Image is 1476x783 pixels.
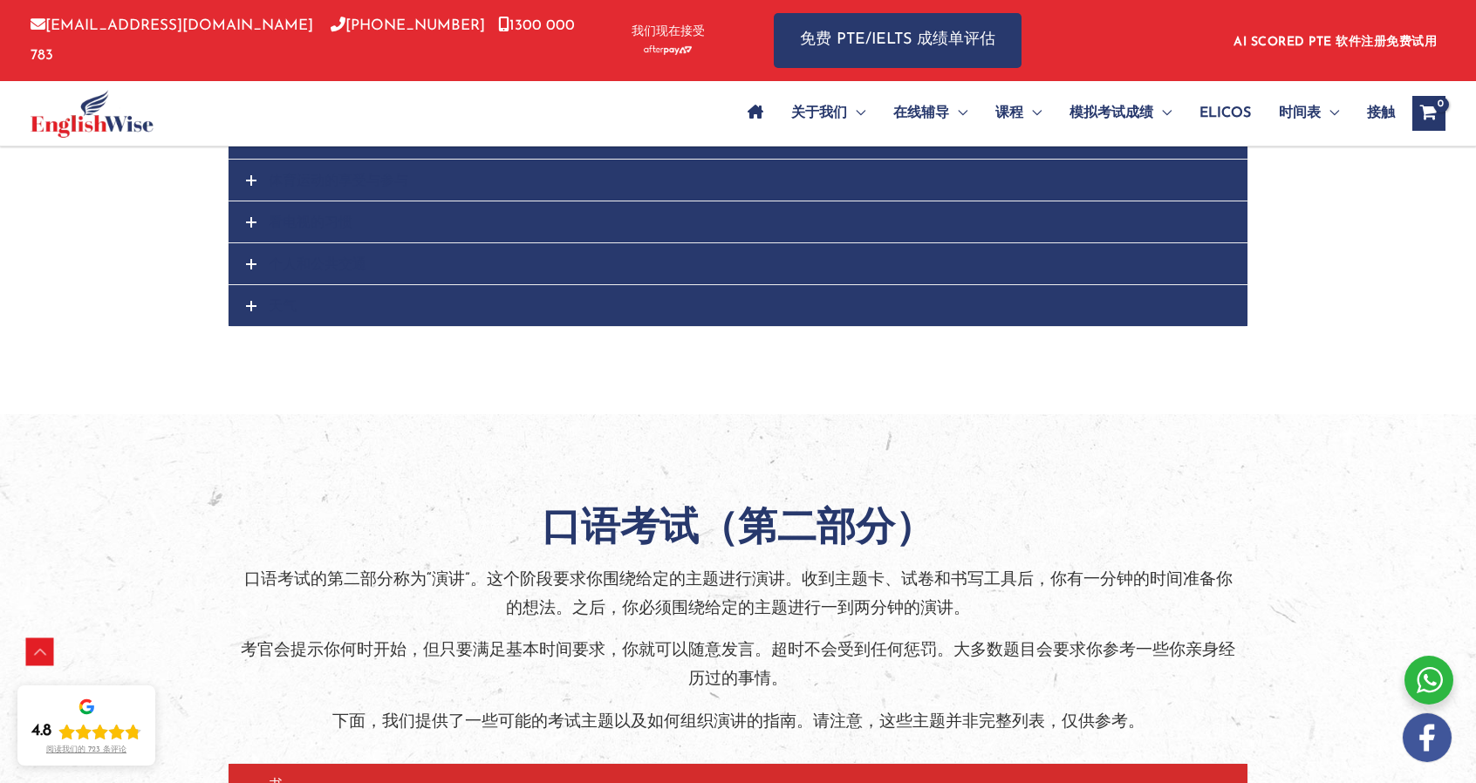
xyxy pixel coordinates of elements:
[229,201,1247,242] a: 看电视的习惯
[893,106,949,120] font: 在线辅导
[269,214,352,229] font: 看电视的习惯
[269,298,297,313] font: 天气
[632,25,705,38] font: 我们现在接受
[244,572,1233,617] font: 口语考试的第二部分称为“演讲”。这个阶段要求你围绕给定的主题进行演讲。收到主题卡、试卷和书写工具后，你有一分钟​​的时间准备你的想法。之后，你必须围绕给定的主题进行一到两分钟的演讲。
[1367,106,1395,120] font: 接触
[1265,83,1353,144] a: 时间表菜单切换
[542,503,934,549] font: 口语考试（第二部分）
[1279,106,1321,120] font: 时间表
[1233,36,1437,49] a: AI SCORED PTE 软件注册免费试用
[1353,83,1395,144] a: 接触
[269,256,366,271] font: 个人和公共交通
[1023,83,1042,144] span: 菜单切换
[345,18,485,33] font: [PHONE_NUMBER]
[31,18,575,62] a: 1300 000 783
[31,723,51,739] font: 4.8
[879,83,981,144] a: 在线辅导菜单切换
[995,106,1023,120] font: 课程
[31,18,313,33] a: [EMAIL_ADDRESS][DOMAIN_NAME]
[31,721,141,742] div: 评分：4.8（满分 5 分）
[981,83,1056,144] a: 课程菜单切换
[800,32,995,48] font: 免费 PTE/IELTS 成绩单评估
[331,18,485,33] a: [PHONE_NUMBER]
[777,83,879,144] a: 关于我们菜单切换
[1412,96,1445,131] a: 查看购物车，空
[949,83,967,144] span: 菜单切换
[1153,83,1172,144] span: 菜单切换
[46,746,126,753] font: 阅读我们的 723 条评论
[774,13,1022,68] a: 免费 PTE/IELTS 成绩单评估
[1056,83,1186,144] a: 模拟考试成绩菜单切换
[1199,106,1251,120] font: ELICOS
[229,160,1247,201] a: 体育运动的享受与参与
[332,714,1145,731] font: 下面，我们提供了一些可能的考试主题以及如何组织演讲的指南。请注意，这些主题并非完整列表，仅供参考。
[31,90,154,138] img: 裁剪的新标志
[1158,22,1445,59] aside: 页眉小部件 1
[847,83,865,144] span: 菜单切换
[1321,83,1339,144] span: 菜单切换
[644,45,692,55] img: Afterpay 标志
[1069,106,1153,120] font: 模拟考试成绩
[45,18,313,33] font: [EMAIL_ADDRESS][DOMAIN_NAME]
[229,243,1247,284] a: 个人和公共交通
[1403,713,1452,762] img: white-facebook.png
[269,173,408,187] font: 体育运动的享受与参与
[229,285,1247,326] a: 天气
[791,106,847,120] font: 关于我们
[734,83,1395,144] nav: 网站导航：主菜单
[1186,83,1265,144] a: ELICOS
[241,643,1235,688] font: 考官会提示你何时开始，但只要满足基本时间要求，你就可以随意发言。超时不会受到任何惩罚。大多数题目会要求你参考一些你亲身经历过的事情。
